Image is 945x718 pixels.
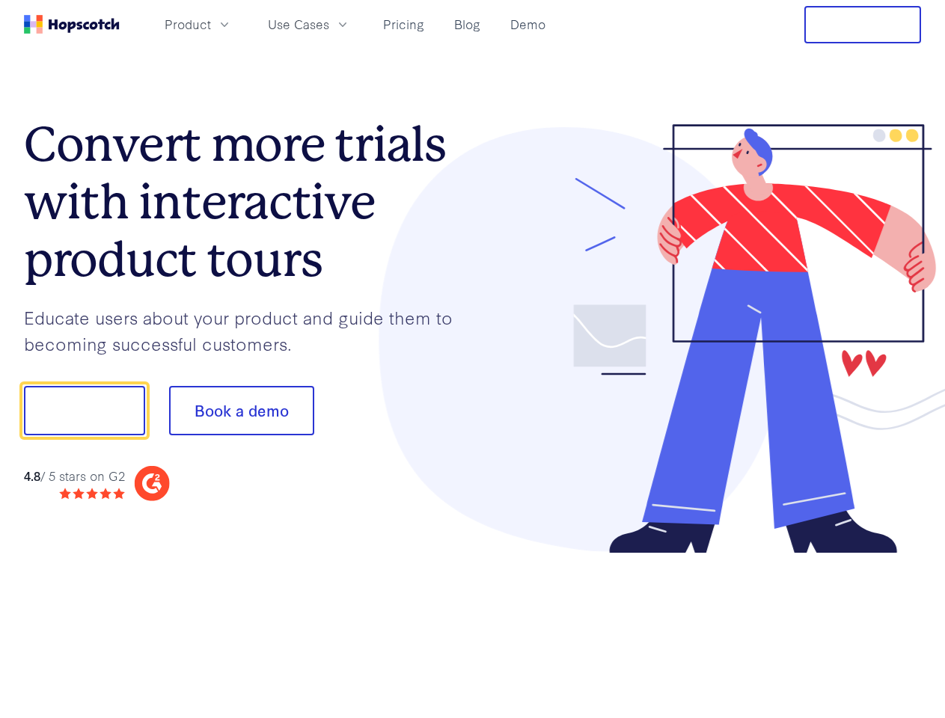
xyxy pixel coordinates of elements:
button: Product [156,12,241,37]
h1: Convert more trials with interactive product tours [24,116,473,288]
button: Book a demo [169,386,314,435]
button: Use Cases [259,12,359,37]
span: Use Cases [268,15,329,34]
button: Show me! [24,386,145,435]
a: Home [24,15,120,34]
button: Free Trial [804,6,921,43]
div: / 5 stars on G2 [24,467,125,485]
a: Pricing [377,12,430,37]
a: Blog [448,12,486,37]
a: Demo [504,12,551,37]
p: Educate users about your product and guide them to becoming successful customers. [24,304,473,356]
strong: 4.8 [24,467,40,484]
span: Product [165,15,211,34]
